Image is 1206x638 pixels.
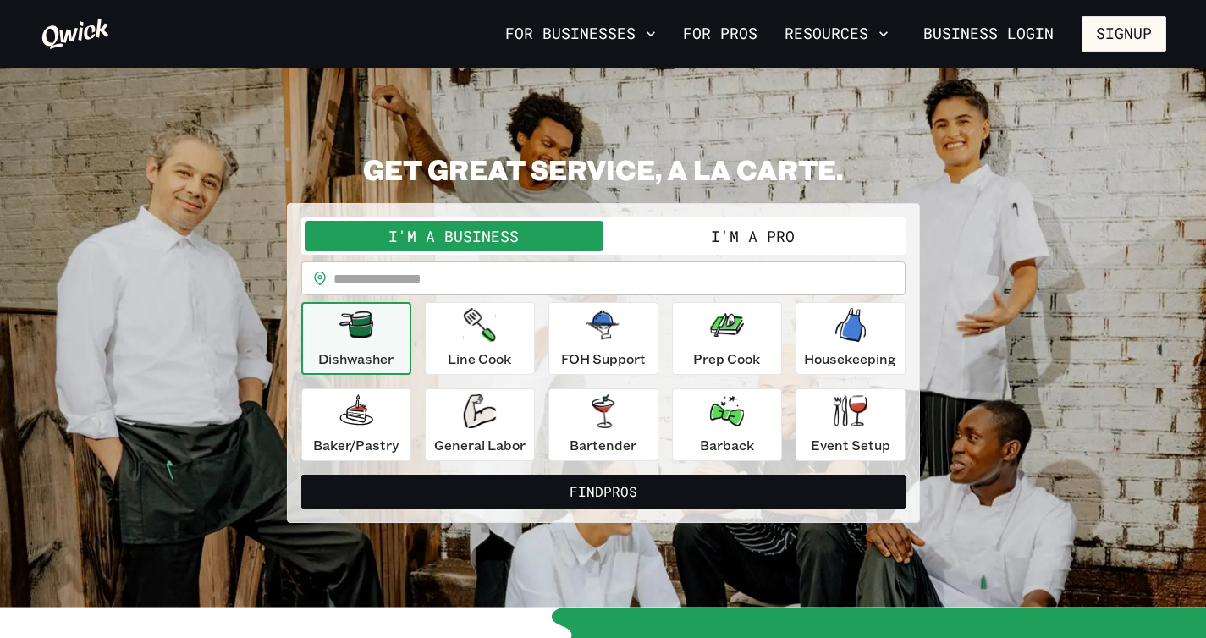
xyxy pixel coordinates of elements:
p: Dishwasher [318,349,394,369]
button: Line Cook [425,302,535,375]
button: For Businesses [498,19,663,48]
p: FOH Support [561,349,646,369]
a: Business Login [909,16,1068,52]
button: General Labor [425,388,535,461]
p: Housekeeping [804,349,896,369]
p: Event Setup [811,435,890,455]
button: Barback [672,388,782,461]
p: Barback [700,435,754,455]
button: FOH Support [548,302,658,375]
p: Line Cook [448,349,511,369]
a: For Pros [676,19,764,48]
p: Prep Cook [693,349,760,369]
p: Baker/Pastry [313,435,399,455]
p: General Labor [434,435,526,455]
button: Dishwasher [301,302,411,375]
button: Bartender [548,388,658,461]
p: Bartender [570,435,636,455]
button: Signup [1082,16,1166,52]
button: I'm a Business [305,221,603,251]
button: Event Setup [796,388,906,461]
button: FindPros [301,475,906,509]
button: Prep Cook [672,302,782,375]
button: I'm a Pro [603,221,902,251]
button: Housekeeping [796,302,906,375]
button: Resources [778,19,895,48]
button: Baker/Pastry [301,388,411,461]
h2: GET GREAT SERVICE, A LA CARTE. [287,152,920,186]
